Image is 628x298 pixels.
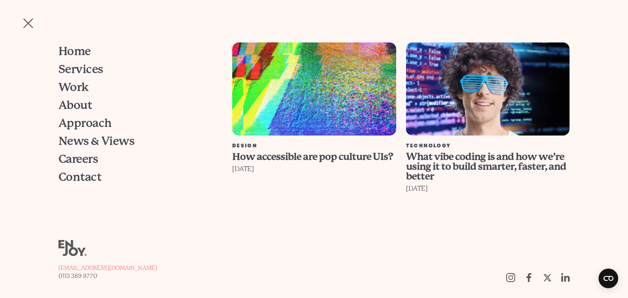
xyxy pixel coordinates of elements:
a: About [58,96,212,114]
a: Follow us on Facebook [520,269,538,287]
span: 0113 389 9770 [58,273,97,279]
a: [EMAIL_ADDRESS][DOMAIN_NAME] [58,264,157,272]
a: Approach [58,114,212,132]
span: Services [58,64,103,75]
a: https://uk.linkedin.com/company/enjoy-digital [556,269,575,287]
div: [DATE] [232,163,396,175]
a: Work [58,78,212,96]
a: Follow us on Twitter [538,269,556,287]
img: How accessible are pop culture UIs? [232,42,396,136]
a: News & Views [58,132,212,150]
a: 0113 389 9770 [58,272,157,280]
span: Work [58,82,89,93]
span: Home [58,46,91,57]
div: [DATE] [406,183,570,194]
a: What vibe coding is and how we’re using it to build smarter, faster, and better Technology What v... [401,42,575,241]
span: [EMAIL_ADDRESS][DOMAIN_NAME] [58,265,157,271]
button: Open CMP widget [599,269,618,288]
div: Technology [406,144,570,149]
span: About [58,100,92,111]
button: Site navigation [20,15,37,32]
img: What vibe coding is and how we’re using it to build smarter, faster, and better [406,42,570,136]
a: Home [58,42,212,60]
span: How accessible are pop culture UIs? [232,151,393,162]
a: Follow us on Instagram [501,269,520,287]
span: Careers [58,153,98,165]
div: Design [232,144,396,149]
span: Contact [58,171,101,183]
a: How accessible are pop culture UIs? Design How accessible are pop culture UIs? [DATE] [227,42,401,241]
a: Services [58,60,212,78]
span: Approach [58,118,112,129]
span: What vibe coding is and how we’re using it to build smarter, faster, and better [406,151,566,182]
a: Careers [58,150,212,168]
span: News & Views [58,136,134,147]
a: Contact [58,168,212,186]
